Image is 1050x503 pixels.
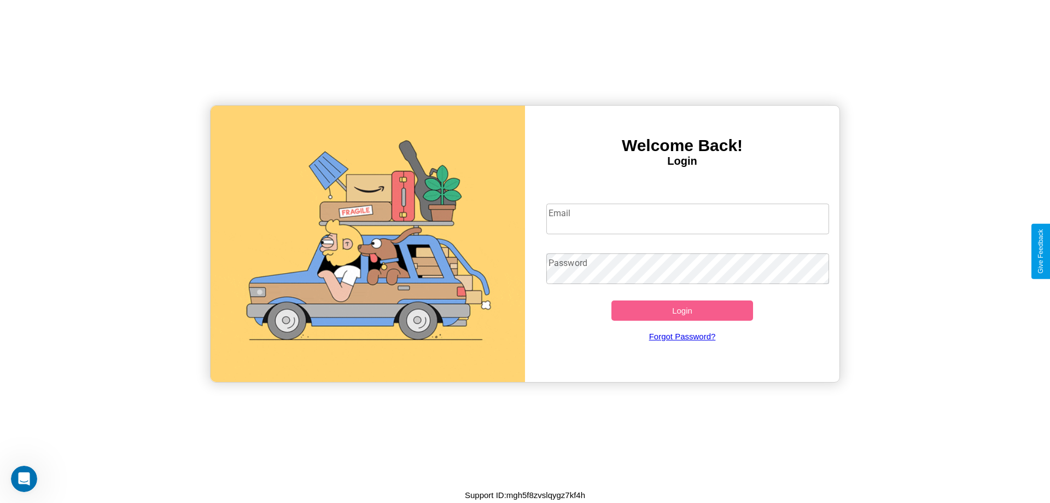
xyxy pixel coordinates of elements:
[1037,229,1045,274] div: Give Feedback
[611,300,753,321] button: Login
[11,466,37,492] iframe: Intercom live chat
[541,321,824,352] a: Forgot Password?
[525,155,839,167] h4: Login
[465,488,585,502] p: Support ID: mgh5f8zvslqygz7kf4h
[211,106,525,382] img: gif
[525,136,839,155] h3: Welcome Back!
